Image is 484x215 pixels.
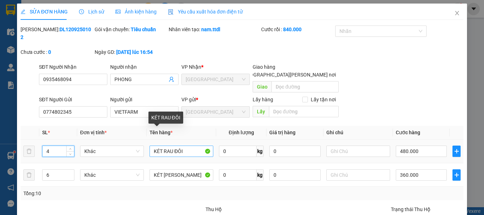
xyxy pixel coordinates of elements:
span: Decrease Value [66,151,74,157]
input: Dọc đường [269,106,339,117]
span: [GEOGRAPHIC_DATA][PERSON_NAME] nơi [239,71,339,79]
li: VP [GEOGRAPHIC_DATA] [4,30,49,53]
button: Close [447,4,467,23]
div: SĐT Người Gửi [39,96,107,103]
div: Cước rồi : [261,26,334,33]
button: delete [23,169,35,181]
b: 0 [48,49,51,55]
input: Ghi Chú [326,169,390,181]
span: close [454,10,460,16]
span: VP Nhận [181,64,201,70]
button: plus [452,146,461,157]
span: clock-circle [79,9,84,14]
div: VP gửi [181,96,250,103]
span: Lấy [253,106,269,117]
span: Lấy hàng [253,97,273,102]
li: VP [GEOGRAPHIC_DATA] [49,30,94,53]
b: nam.ttdl [201,27,220,32]
div: Gói vận chuyển: [95,26,167,33]
span: plus [453,172,460,178]
span: picture [116,9,120,14]
img: icon [168,9,174,15]
th: Ghi chú [323,126,393,140]
div: SĐT Người Nhận [39,63,107,71]
span: Đà Nẵng [186,74,246,85]
span: user-add [169,77,174,82]
span: Đà Lạt [186,107,246,117]
div: Trạng thái Thu Hộ [391,205,463,213]
input: VD: Bàn, Ghế [150,169,213,181]
span: Đơn vị tính [80,130,107,135]
span: kg [257,146,264,157]
span: Cước hàng [396,130,420,135]
input: Ghi Chú [326,146,390,157]
span: up [68,147,73,151]
span: Lấy tận nơi [308,96,339,103]
div: Người gửi [110,96,179,103]
span: Thu Hộ [206,206,222,212]
div: Ngày GD: [95,48,167,56]
span: Giao hàng [253,64,275,70]
span: Định lượng [229,130,254,135]
li: Thanh Thuỷ [4,4,103,17]
span: SỬA ĐƠN HÀNG [21,9,68,15]
button: delete [23,146,35,157]
span: Giao [253,81,271,92]
span: Yêu cầu xuất hóa đơn điện tử [168,9,243,15]
span: plus [453,148,460,154]
span: Khác [84,170,140,180]
span: Tên hàng [150,130,173,135]
input: Dọc đường [271,81,339,92]
div: [PERSON_NAME]: [21,26,93,41]
span: Khác [84,146,140,157]
div: KÉT RAU ĐÔI [148,112,183,124]
span: down [68,152,73,156]
span: Lịch sử [79,9,104,15]
button: plus [452,169,461,181]
span: Giá trị hàng [269,130,296,135]
b: Tiêu chuẩn [131,27,156,32]
span: Increase Value [66,146,74,151]
div: Người nhận [110,63,179,71]
div: Tổng: 10 [23,189,187,197]
span: edit [21,9,26,14]
span: Ảnh kiện hàng [116,9,157,15]
span: kg [257,169,264,181]
span: SL [42,130,48,135]
b: [DATE] lúc 16:54 [116,49,153,55]
b: 840.000 [283,27,302,32]
input: VD: Bàn, Ghế [150,146,213,157]
div: Chưa cước : [21,48,93,56]
div: Nhân viên tạo: [169,26,260,33]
